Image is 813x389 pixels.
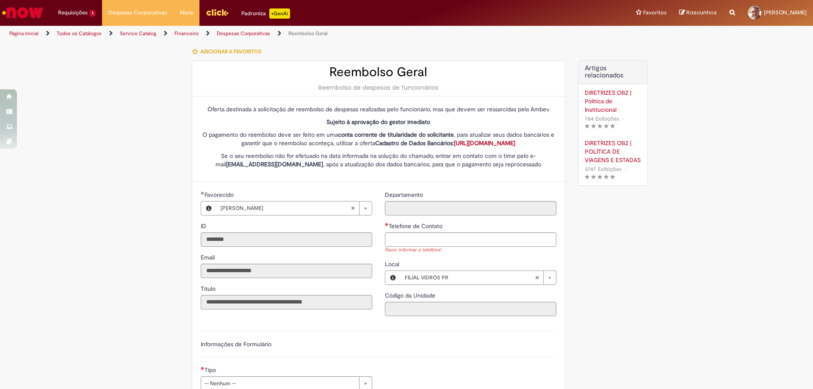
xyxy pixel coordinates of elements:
[89,10,96,17] span: 1
[326,118,430,126] strong: Sujeito à aprovação do gestor imediato
[1,4,44,21] img: ServiceNow
[385,223,389,226] span: Necessários
[206,6,229,19] img: click_logo_yellow_360x200.png
[201,340,271,348] label: Informações de Formulário
[226,160,323,168] strong: [EMAIL_ADDRESS][DOMAIN_NAME]
[385,271,401,284] button: Local, Visualizar este registro FILIAL VIDROS PR
[686,8,717,17] span: Rascunhos
[108,8,167,17] span: Despesas Corporativas
[201,191,205,195] span: Obrigatório Preenchido
[385,201,556,215] input: Departamento
[120,30,156,37] a: Service Catalog
[201,222,208,230] label: Somente leitura - ID
[585,115,619,122] span: 784 Exibições
[346,201,359,215] abbr: Limpar campo Favorecido
[216,201,372,215] a: [PERSON_NAME]Limpar campo Favorecido
[192,43,266,61] button: Adicionar a Favoritos
[201,65,556,79] h2: Reembolso Geral
[201,367,205,370] span: Necessários
[585,88,641,114] a: DIRETRIZES OBZ | Política de Institucional
[200,48,261,55] span: Adicionar a Favoritos
[269,8,290,19] p: +GenAi
[201,83,556,92] div: Reembolso de despesas de funcionários
[205,191,235,199] span: Necessários - Favorecido
[585,166,622,173] span: 3747 Exibições
[385,260,401,268] span: Local
[201,295,372,309] input: Título
[201,152,556,168] p: Se o seu reembolso não for efetuado na data informada na solução do chamado, entrar em contato co...
[201,284,217,293] label: Somente leitura - Título
[389,222,444,230] span: Telefone de Contato
[288,30,328,37] a: Reembolso Geral
[201,130,556,147] p: O pagamento do reembolso deve ser feito em uma , para atualizar seus dados bancários e garantir q...
[585,139,641,164] a: DIRETRIZES OBZ | POLÍTICA DE VIAGENS E ESTADAS
[217,30,270,37] a: Despesas Corporativas
[221,201,351,215] span: [PERSON_NAME]
[201,232,372,247] input: ID
[623,163,628,175] span: •
[764,9,807,16] span: [PERSON_NAME]
[385,247,556,254] div: Favor informar o telefone!
[385,190,425,199] label: Somente leitura - Departamento
[57,30,102,37] a: Todos os Catálogos
[405,271,535,284] span: FILIAL VIDROS PR
[6,26,536,41] ul: Trilhas de página
[201,105,556,113] p: Oferta destinada à solicitação de reembolso de despesas realizadas pelo funcionário, mas que deve...
[621,113,626,124] span: •
[401,271,556,284] a: FILIAL VIDROS PRLimpar campo Local
[531,271,543,284] abbr: Limpar campo Local
[205,366,218,374] span: Tipo
[679,9,717,17] a: Rascunhos
[585,65,641,80] h3: Artigos relacionados
[375,139,515,147] strong: Cadastro de Dados Bancários:
[385,291,437,300] label: Somente leitura - Código da Unidade
[201,254,216,261] span: Somente leitura - Email
[385,232,556,247] input: Telefone de Contato
[241,8,290,19] div: Padroniza
[338,131,454,138] strong: conta corrente de titularidade do solicitante
[201,253,216,262] label: Somente leitura - Email
[9,30,39,37] a: Página inicial
[385,302,556,316] input: Código da Unidade
[58,8,88,17] span: Requisições
[201,264,372,278] input: Email
[385,292,437,299] span: Somente leitura - Código da Unidade
[174,30,199,37] a: Financeiro
[454,139,515,147] a: [URL][DOMAIN_NAME]
[180,8,193,17] span: More
[201,201,216,215] button: Favorecido, Visualizar este registro Michel De Lima Costa
[643,8,666,17] span: Favoritos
